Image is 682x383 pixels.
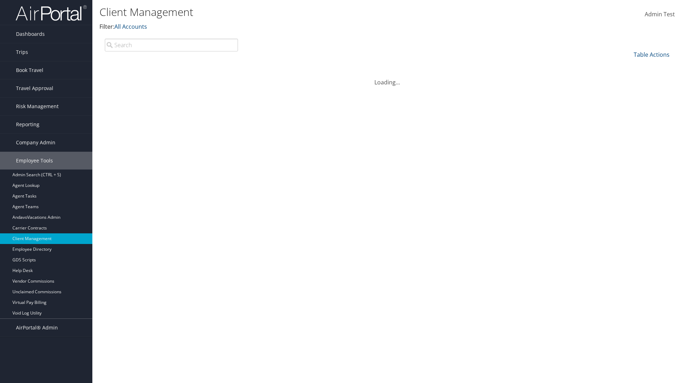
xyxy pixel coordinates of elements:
a: All Accounts [114,23,147,30]
span: Travel Approval [16,79,53,97]
span: AirPortal® Admin [16,319,58,337]
div: Loading... [99,70,675,87]
span: Reporting [16,116,39,133]
a: Table Actions [634,51,670,59]
p: Filter: [99,22,483,32]
span: Book Travel [16,61,43,79]
span: Admin Test [645,10,675,18]
span: Employee Tools [16,152,53,170]
img: airportal-logo.png [16,5,87,21]
span: Risk Management [16,98,59,115]
h1: Client Management [99,5,483,20]
span: Trips [16,43,28,61]
a: Admin Test [645,4,675,26]
input: Search [105,39,238,51]
span: Dashboards [16,25,45,43]
span: Company Admin [16,134,55,151]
